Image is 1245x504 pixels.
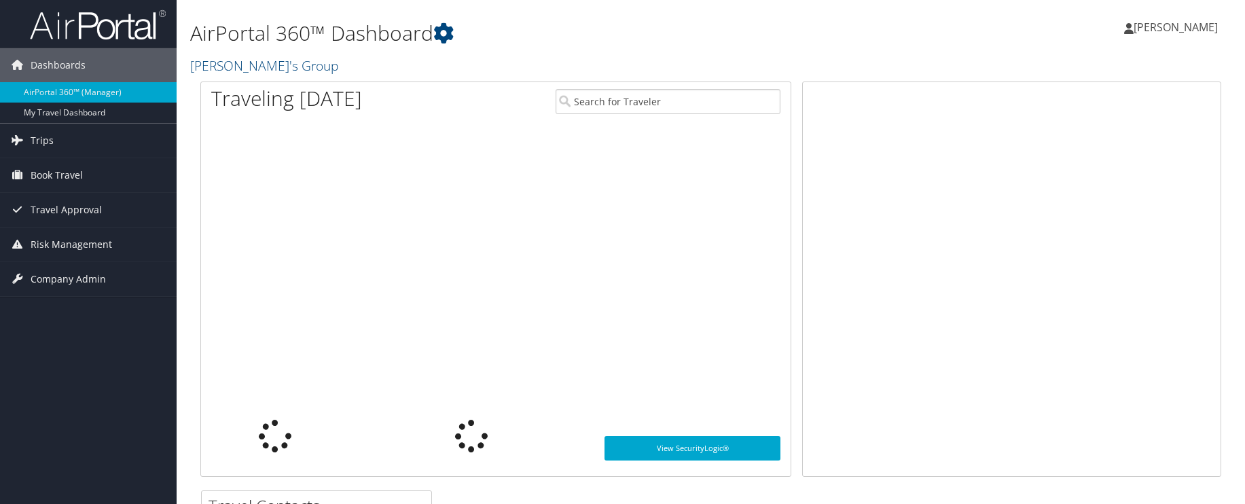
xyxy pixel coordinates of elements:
[31,158,83,192] span: Book Travel
[190,56,342,75] a: [PERSON_NAME]'s Group
[31,193,102,227] span: Travel Approval
[30,9,166,41] img: airportal-logo.png
[31,124,54,158] span: Trips
[211,84,362,113] h1: Traveling [DATE]
[31,262,106,296] span: Company Admin
[1134,20,1218,35] span: [PERSON_NAME]
[1124,7,1231,48] a: [PERSON_NAME]
[556,89,781,114] input: Search for Traveler
[31,48,86,82] span: Dashboards
[31,228,112,262] span: Risk Management
[190,19,884,48] h1: AirPortal 360™ Dashboard
[605,436,780,461] a: View SecurityLogic®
